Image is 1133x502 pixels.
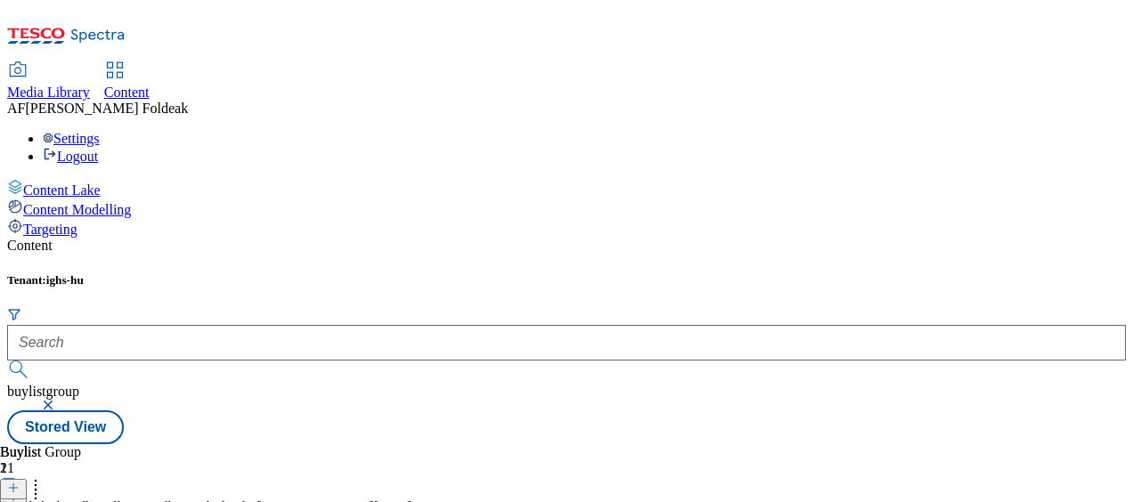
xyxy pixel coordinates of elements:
[7,273,1126,287] h5: Tenant:
[43,149,98,164] a: Logout
[46,273,84,287] span: ighs-hu
[25,101,188,116] span: [PERSON_NAME] Foldeak
[7,85,90,100] span: Media Library
[23,182,101,198] span: Content Lake
[23,222,77,237] span: Targeting
[104,85,150,100] span: Content
[104,63,150,101] a: Content
[7,410,124,444] button: Stored View
[7,307,21,321] svg: Search Filters
[43,131,100,146] a: Settings
[7,218,1126,238] a: Targeting
[23,202,131,217] span: Content Modelling
[7,101,25,116] span: AF
[7,238,1126,254] div: Content
[7,63,90,101] a: Media Library
[7,198,1126,218] a: Content Modelling
[7,325,1126,360] input: Search
[7,179,1126,198] a: Content Lake
[7,384,79,399] span: buylistgroup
